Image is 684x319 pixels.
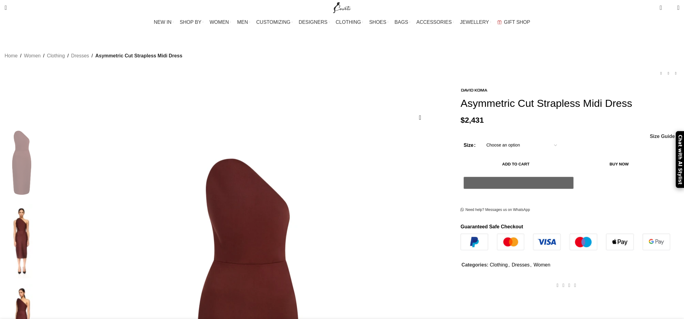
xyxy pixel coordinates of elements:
[210,19,229,25] span: WOMEN
[460,116,484,124] bdi: 2,431
[657,70,665,77] a: Previous product
[71,52,89,60] a: Dresses
[24,52,41,60] a: Women
[464,141,475,149] label: Size
[95,52,183,60] span: Asymmetric Cut Strapless Midi Dress
[256,16,293,28] a: CUSTOMIZING
[490,262,508,267] a: Clothing
[460,234,670,250] img: guaranteed-safe-checkout-bordered.j
[460,16,491,28] a: JEWELLERY
[154,16,174,28] a: NEW IN
[2,2,10,14] a: Search
[416,16,454,28] a: ACCESSORIES
[460,97,679,110] h1: Asymmetric Cut Strapless Midi Dress
[180,16,204,28] a: SHOP BY
[336,16,363,28] a: CLOTHING
[154,19,172,25] span: NEW IN
[497,20,502,24] img: GiftBag
[460,116,465,124] span: $
[299,19,327,25] span: DESIGNERS
[460,224,523,229] strong: Guaranteed Safe Checkout
[571,158,667,171] button: Buy now
[369,19,386,25] span: SHOES
[299,16,330,28] a: DESIGNERS
[256,19,290,25] span: CUSTOMIZING
[464,177,574,189] button: Pay with GPay
[332,5,352,10] a: Site logo
[504,19,530,25] span: GIFT SHOP
[512,262,530,267] a: Dresses
[394,19,408,25] span: BAGS
[668,6,672,11] span: 0
[555,281,560,290] a: Facebook social link
[460,208,530,212] a: Need help? Messages us on WhatsApp
[508,261,510,269] span: ,
[534,262,550,267] a: Women
[672,70,679,77] a: Next product
[394,16,410,28] a: BAGS
[660,3,665,8] span: 0
[656,2,665,14] a: 0
[237,19,248,25] span: MEN
[460,19,489,25] span: JEWELLERY
[667,2,673,14] div: My Wishlist
[530,261,531,269] span: ,
[210,16,231,28] a: WOMEN
[649,134,675,139] a: Size Guide
[5,52,182,60] nav: Breadcrumb
[416,19,452,25] span: ACCESSORIES
[566,281,572,290] a: Pinterest social link
[2,16,682,28] div: Main navigation
[461,262,488,267] span: Categories:
[5,52,18,60] a: Home
[3,204,40,281] img: David Koma dress
[180,19,202,25] span: SHOP BY
[369,16,388,28] a: SHOES
[560,281,566,290] a: X social link
[3,124,40,201] img: David Koma Asymmetric Cut Strapless Midi Dress
[497,16,530,28] a: GIFT SHOP
[237,16,250,28] a: MEN
[464,158,568,171] button: Add to cart
[572,281,578,290] a: WhatsApp social link
[47,52,65,60] a: Clothing
[336,19,361,25] span: CLOTHING
[460,88,488,92] img: David Koma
